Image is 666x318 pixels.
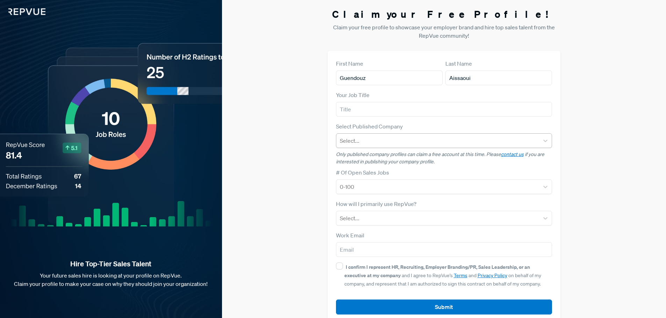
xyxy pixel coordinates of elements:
label: Work Email [336,231,364,239]
label: Select Published Company [336,122,403,131]
p: Claim your free profile to showcase your employer brand and hire top sales talent from the RepVue... [328,23,561,40]
input: First Name [336,71,443,85]
label: Your Job Title [336,91,370,99]
h3: Claim your Free Profile! [328,8,561,20]
p: Your future sales hire is looking at your profile on RepVue. Claim your profile to make your case... [11,271,211,288]
label: How will I primarily use RepVue? [336,200,416,208]
a: Privacy Policy [478,272,507,279]
label: First Name [336,59,363,68]
span: and I agree to RepVue’s and on behalf of my company, and represent that I am authorized to sign t... [344,264,541,287]
button: Submit [336,299,552,315]
strong: I confirm I represent HR, Recruiting, Employer Branding/PR, Sales Leadership, or an executive at ... [344,264,530,279]
input: Email [336,242,552,257]
label: # Of Open Sales Jobs [336,168,389,177]
input: Last Name [445,71,552,85]
a: Terms [454,272,467,279]
strong: Hire Top-Tier Sales Talent [11,259,211,268]
a: contact us [501,151,524,157]
input: Title [336,102,552,117]
label: Last Name [445,59,472,68]
p: Only published company profiles can claim a free account at this time. Please if you are interest... [336,151,552,165]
